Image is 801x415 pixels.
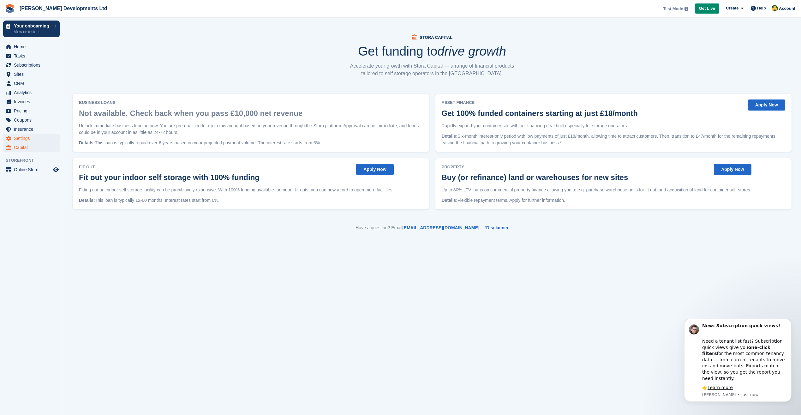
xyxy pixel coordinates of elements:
[420,35,452,40] span: Stora Capital
[442,133,786,146] p: Six-month interest-only period with low payments of just £18/month, allowing time to attract cust...
[14,165,52,174] span: Online Store
[779,5,795,12] span: Account
[14,51,52,60] span: Tasks
[347,62,517,77] p: Accelerate your growth with Stora Capital — a range of financial products tailored to self storag...
[79,99,306,106] span: Business Loans
[14,88,52,97] span: Analytics
[3,97,60,106] a: menu
[33,66,58,71] a: Learn more
[442,99,641,106] span: Asset Finance
[27,13,112,63] div: Need a tenant list fast? Subscription quick views give you for the most common tenancy data — fro...
[79,164,263,170] span: Fit Out
[3,143,60,152] a: menu
[3,42,60,51] a: menu
[79,123,423,136] p: Unlock immediate business funding now. You are pre-qualified for up to this amount based on your ...
[79,173,260,182] h2: Fit out your indoor self storage with 100% funding
[3,88,60,97] a: menu
[14,29,51,35] p: View next steps
[52,166,60,173] a: Preview store
[27,4,105,9] b: New: Subscription quick views!
[442,164,631,170] span: Property
[79,187,394,193] p: Fitting out an indoor self storage facility can be prohibitively expensive. With 100% funding ava...
[442,109,638,117] h2: Get 100% funded containers starting at just £18/month
[442,123,786,129] p: Rapidly expand your container site with our financing deal built especially for storage operators.
[6,157,63,164] span: Storefront
[79,140,423,146] p: This loan is typically repaid over 6 years based on your projected payment volume. The interest r...
[79,140,95,145] span: Details:
[14,5,24,15] img: Profile image for Steven
[5,4,15,13] img: stora-icon-8386f47178a22dfd0bd8f6a31ec36ba5ce8667c1dd55bd0f319d3a0aa187defe.svg
[442,134,458,139] span: Details:
[14,70,52,79] span: Sites
[14,79,52,88] span: CRM
[3,165,60,174] a: menu
[695,3,719,14] a: Get Live
[27,4,112,72] div: Message content
[27,73,112,79] p: Message from Steven, sent Just now
[3,116,60,124] a: menu
[442,173,628,182] h2: Buy (or refinance) land or warehouses for new sites
[3,79,60,88] a: menu
[73,225,792,231] p: Have a question? Email *
[699,5,715,12] span: Get Live
[772,5,778,11] img: Daniel Corbett
[402,225,479,230] a: [EMAIL_ADDRESS][DOMAIN_NAME]
[358,45,506,57] h1: Get funding to
[14,97,52,106] span: Invoices
[3,134,60,143] a: menu
[14,116,52,124] span: Coupons
[14,61,52,69] span: Subscriptions
[3,70,60,79] a: menu
[3,106,60,115] a: menu
[748,99,785,111] button: Apply Now
[663,6,683,12] span: Test Mode
[675,319,801,406] iframe: Intercom notifications message
[714,164,751,175] button: Apply Now
[14,134,52,143] span: Settings
[356,164,393,175] button: Apply Now
[79,198,95,203] span: Details:
[442,197,751,204] p: Flexible repayment terms. Apply for further information.
[14,125,52,134] span: Insurance
[14,106,52,115] span: Pricing
[14,24,51,28] p: Your onboarding
[757,5,766,11] span: Help
[79,109,302,117] h2: Not available. Check back when you pass £10,000 net revenue
[442,198,458,203] span: Details:
[14,42,52,51] span: Home
[442,187,751,193] p: Up to 80% LTV loans on commercial property finance allowing you to e.g. purchase warehouse units ...
[684,7,688,11] img: icon-info-grey-7440780725fd019a000dd9b08b2336e03edf1995a4989e88bcd33f0948082b44.svg
[437,44,506,58] i: drive growth
[3,21,60,37] a: Your onboarding View next steps
[27,66,112,72] div: 👉
[79,197,394,204] p: This loan is typically 12-60 months. Interest rates start from 6%.
[3,125,60,134] a: menu
[14,143,52,152] span: Capital
[486,225,509,230] a: Disclaimer
[3,51,60,60] a: menu
[726,5,738,11] span: Create
[17,3,110,14] a: [PERSON_NAME] Developments Ltd
[3,61,60,69] a: menu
